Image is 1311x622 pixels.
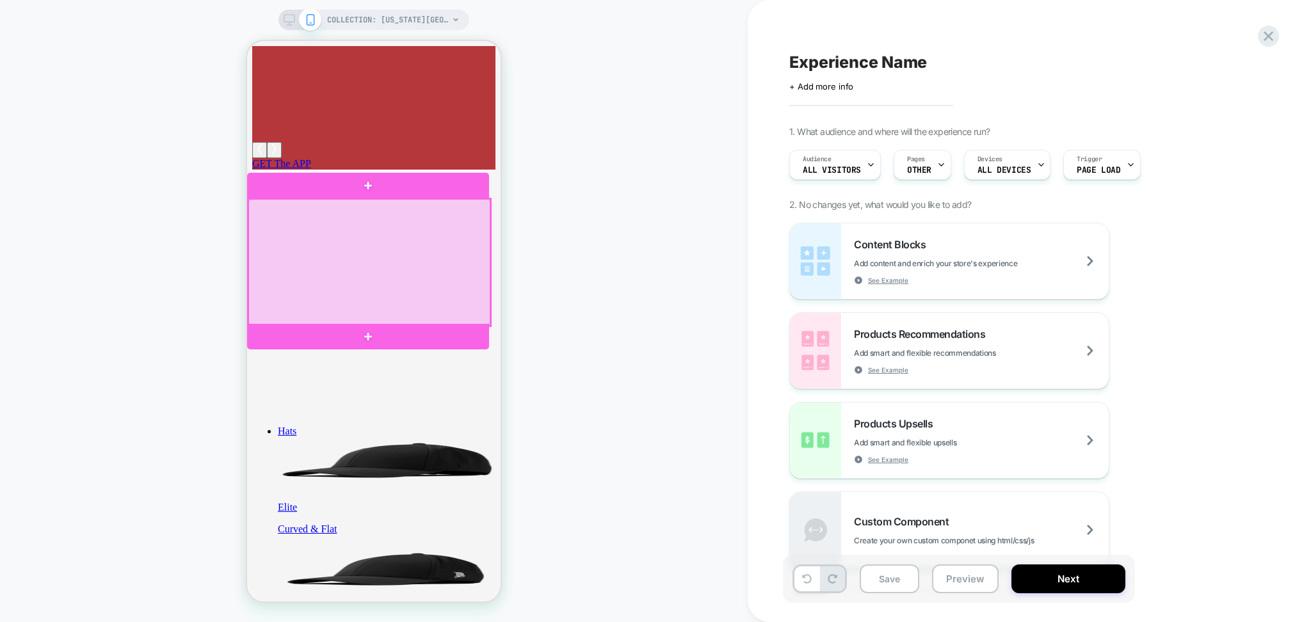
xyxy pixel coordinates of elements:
span: Trigger [1077,155,1102,164]
span: Audience [803,155,832,164]
a: Hats [31,385,49,395]
p: Curved & Flat [31,482,248,494]
span: + Add more info [789,81,853,92]
span: Add content and enrich your store's experience [854,259,1081,268]
span: Add smart and flexible upsells [854,438,1020,447]
span: 2. No changes yet, what would you like to add? [789,199,971,210]
button: Preview [932,564,999,593]
span: See Example [868,365,908,374]
button: Next slide [20,101,35,117]
span: See Example [868,276,908,285]
span: Products Upsells [854,417,939,430]
button: Save [860,564,919,593]
span: Page Load [1077,166,1120,175]
span: Custom Component [854,515,955,528]
span: Add smart and flexible recommendations [854,348,1060,358]
img: Black Curved Performance Hat [31,504,248,556]
span: COLLECTION: [US_STATE][GEOGRAPHIC_DATA] (Category) [327,10,449,30]
span: Content Blocks [854,238,932,251]
span: Products Recommendations [854,328,992,340]
span: ALL DEVICES [977,166,1031,175]
span: 1. What audience and where will the experience run? [789,126,990,137]
span: Pages [907,155,925,164]
a: Go to homepage [5,363,248,374]
img: Black Curved Elite Hat [31,396,248,448]
button: Previous slide [5,101,20,117]
span: Devices [977,155,1002,164]
a: GET The APP [5,117,64,128]
a: Black Curved Elite HatEliteCurved & Flat [31,396,248,494]
span: Create your own custom componet using html/css/js [854,536,1098,545]
span: All Visitors [803,166,861,175]
span: OTHER [907,166,931,175]
span: See Example [868,455,908,464]
a: Black Curved Performance HatPerformanceCurved & Flat [31,504,248,602]
p: Elite [31,461,248,472]
button: Next [1011,564,1125,593]
span: Experience Name [789,52,927,72]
